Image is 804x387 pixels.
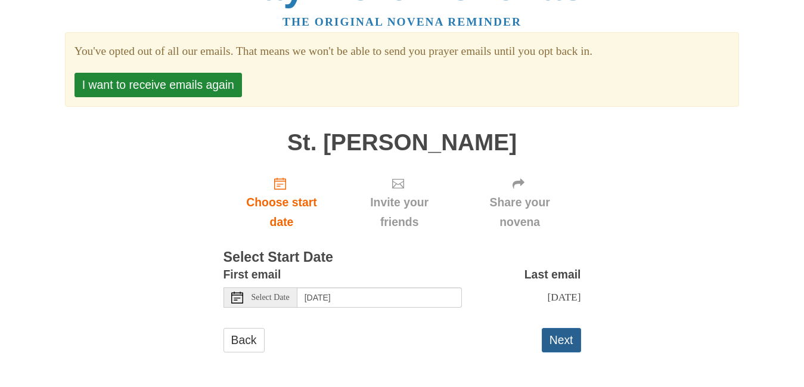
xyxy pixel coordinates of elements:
h1: St. [PERSON_NAME] [223,130,581,156]
span: Select Date [252,293,290,302]
span: Share your novena [471,193,569,232]
button: I want to receive emails again [74,73,242,97]
label: First email [223,265,281,284]
h3: Select Start Date [223,250,581,265]
div: Click "Next" to confirm your start date first. [340,167,458,238]
span: [DATE] [547,291,581,303]
span: Choose start date [235,193,328,232]
a: Choose start date [223,167,340,238]
span: Invite your friends [352,193,446,232]
label: Last email [524,265,581,284]
section: You've opted out of all our emails. That means we won't be able to send you prayer emails until y... [74,42,730,61]
a: The original novena reminder [283,16,521,28]
div: Click "Next" to confirm your start date first. [459,167,581,238]
a: Back [223,328,265,352]
button: Next [542,328,581,352]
